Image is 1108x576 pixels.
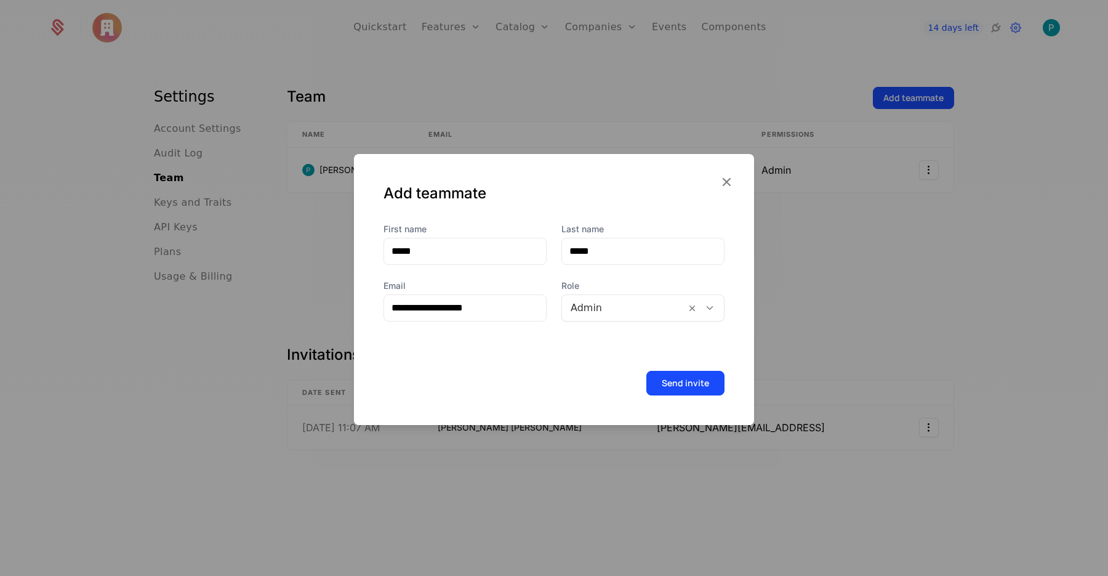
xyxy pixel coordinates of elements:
[383,223,547,235] label: First name
[383,184,725,203] div: Add teammate
[383,280,547,292] label: Email
[561,223,725,235] label: Last name
[646,371,725,395] button: Send invite
[561,280,725,292] span: Role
